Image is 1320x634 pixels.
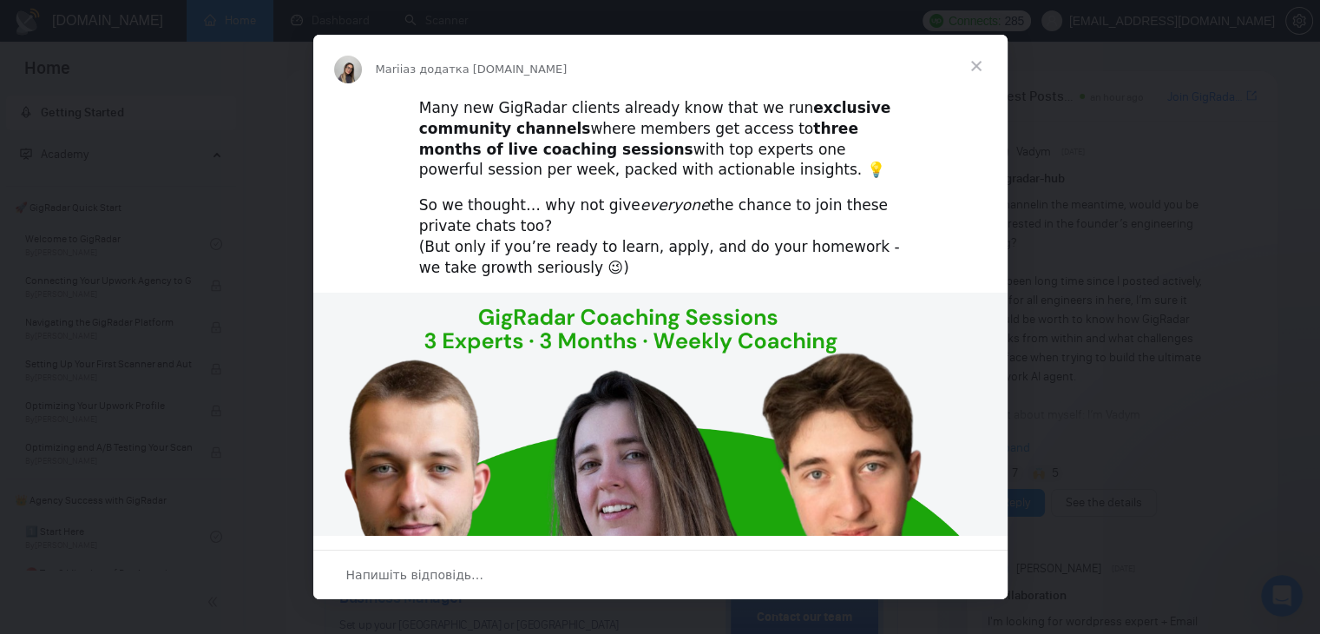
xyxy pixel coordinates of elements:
img: Profile image for Mariia [334,56,362,83]
span: Напишіть відповідь… [346,564,484,586]
b: exclusive community channels [419,99,890,137]
i: everyone [640,196,710,214]
b: three months of live coaching sessions [419,120,858,158]
span: Закрити [945,35,1008,97]
div: Відкрити бесіду й відповісти [313,550,1008,599]
div: So we thought… why not give the chance to join these private chats too? (But only if you’re ready... [419,195,902,278]
span: з додатка [DOMAIN_NAME] [410,63,567,76]
span: Mariia [376,63,410,76]
div: Many new GigRadar clients already know that we run where members get access to with top experts o... [419,98,902,181]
